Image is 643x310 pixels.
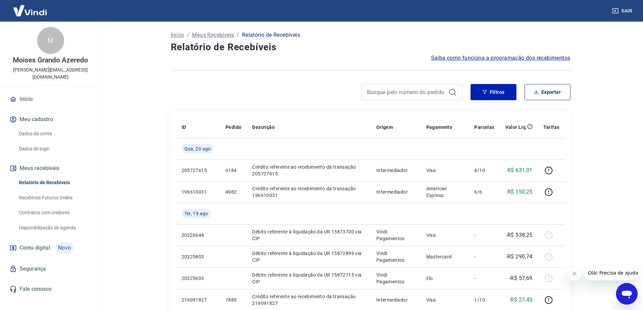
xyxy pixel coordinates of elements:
p: [PERSON_NAME][EMAIL_ADDRESS][DOMAIN_NAME] [5,66,96,81]
p: -R$ 538,25 [506,231,533,239]
p: -R$ 57,69 [509,274,533,282]
span: Conta digital [20,243,50,253]
p: 196610031 [182,189,215,195]
span: Qua, 20 ago [184,145,211,152]
p: Elo [426,275,464,282]
p: Vindi Pagamentos [376,272,416,285]
a: Saiba como funciona a programação dos recebimentos [431,54,570,62]
button: Meu cadastro [8,112,93,127]
p: 205727615 [182,167,215,174]
p: 20326644 [182,232,215,238]
p: R$ 631,01 [507,166,533,174]
p: Crédito referente ao recebimento da transação 196610031 [252,185,365,199]
p: - [474,275,494,282]
p: American Express [426,185,464,199]
p: 219091827 [182,297,215,303]
p: Origem [376,124,393,131]
p: Vindi Pagamentos [376,228,416,242]
p: Descrição [252,124,275,131]
p: Vindi Pagamentos [376,250,416,263]
a: Início [8,92,93,107]
a: Disponibilização de agenda [16,221,93,235]
a: Relatório de Recebíveis [16,176,93,190]
input: Busque pelo número do pedido [367,87,446,97]
p: - [474,253,494,260]
p: Parcelas [474,124,494,131]
a: Fale conosco [8,282,93,297]
p: Crédito referente ao recebimento da transação 205727615 [252,164,365,177]
p: Mastercard [426,253,464,260]
p: Visa [426,167,464,174]
h4: Relatório de Recebíveis [171,40,570,54]
iframe: Mensagem da empresa [584,265,638,280]
p: Débito referente à liquidação da UR 15872899 via CIP [252,250,365,263]
p: 6/6 [474,189,494,195]
button: Exportar [525,84,570,100]
p: Visa [426,297,464,303]
p: 7889 [225,297,241,303]
a: Segurança [8,261,93,276]
p: R$ 150,25 [507,188,533,196]
a: Contratos com credores [16,206,93,220]
p: 6184 [225,167,241,174]
a: Recebíveis Futuros Online [16,191,93,205]
p: Pedido [225,124,241,131]
button: Meus recebíveis [8,161,93,176]
p: Intermediador [376,189,416,195]
p: 4/10 [474,167,494,174]
p: / [237,31,239,39]
p: 20325605 [182,275,215,282]
p: Relatório de Recebíveis [242,31,300,39]
a: Dados da conta [16,127,93,141]
p: / [187,31,189,39]
p: Débito referente à liquidação da UR 15873700 via CIP [252,228,365,242]
p: Intermediador [376,297,416,303]
span: Novo [55,243,74,253]
p: Moises Grando Azeredo [13,57,88,64]
p: - [474,232,494,238]
p: -R$ 290,74 [506,253,533,261]
iframe: Fechar mensagem [568,267,581,280]
a: Início [171,31,184,39]
p: Tarifas [543,124,560,131]
p: Crédito referente ao recebimento da transação 219091827 [252,293,365,307]
p: Intermediador [376,167,416,174]
p: 20325803 [182,253,215,260]
p: Débito referente à liquidação da UR 15872715 via CIP [252,272,365,285]
iframe: Botão para abrir a janela de mensagens [616,283,638,305]
button: Filtros [471,84,516,100]
p: Pagamento [426,124,453,131]
a: Meus Recebíveis [192,31,234,39]
p: Valor Líq. [505,124,527,131]
p: ID [182,124,186,131]
p: Visa [426,232,464,238]
span: Ter, 19 ago [184,210,208,217]
p: 4982 [225,189,241,195]
span: Olá! Precisa de ajuda? [4,5,57,10]
a: Conta digitalNovo [8,240,93,256]
div: M [37,27,64,54]
img: Vindi [8,0,52,21]
a: Dados de login [16,142,93,156]
p: 1/10 [474,297,494,303]
p: R$ 27,43 [510,296,532,304]
button: Sair [611,5,635,17]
